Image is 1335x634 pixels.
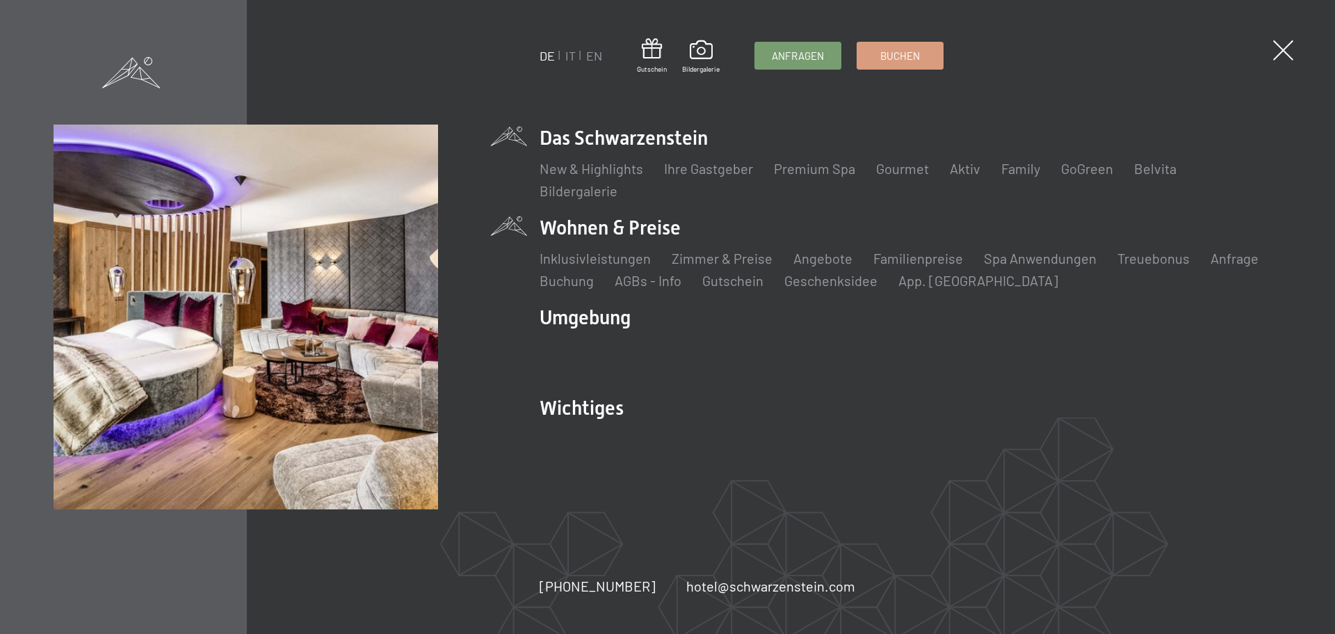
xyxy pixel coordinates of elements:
a: Aktiv [950,160,980,177]
a: Treuebonus [1117,250,1190,267]
a: Spa Anwendungen [984,250,1097,267]
a: Gutschein [702,272,763,289]
a: Angebote [793,250,852,267]
a: Premium Spa [774,160,855,177]
a: Anfragen [755,42,841,69]
a: Buchen [857,42,943,69]
a: Family [1001,160,1040,177]
a: App. [GEOGRAPHIC_DATA] [898,272,1058,289]
a: Inklusivleistungen [540,250,651,267]
a: Belvita [1134,160,1176,177]
a: EN [586,48,602,63]
a: New & Highlights [540,160,643,177]
a: Buchung [540,272,594,289]
a: Anfrage [1211,250,1259,267]
a: GoGreen [1061,160,1113,177]
span: Buchen [880,49,920,63]
a: [PHONE_NUMBER] [540,576,656,596]
span: Gutschein [637,64,667,74]
a: Ihre Gastgeber [664,160,753,177]
a: AGBs - Info [615,272,681,289]
a: DE [540,48,555,63]
a: Gutschein [637,38,667,74]
a: Zimmer & Preise [672,250,772,267]
span: [PHONE_NUMBER] [540,578,656,594]
a: Bildergalerie [682,40,720,74]
a: IT [565,48,576,63]
a: Gourmet [876,160,929,177]
span: Bildergalerie [682,64,720,74]
a: Familienpreise [873,250,963,267]
a: Geschenksidee [784,272,877,289]
span: Anfragen [772,49,824,63]
a: hotel@schwarzenstein.com [686,576,855,596]
a: Bildergalerie [540,182,617,199]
